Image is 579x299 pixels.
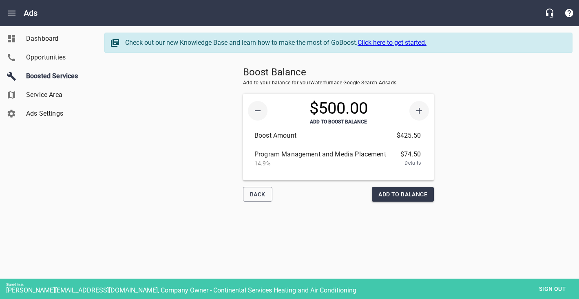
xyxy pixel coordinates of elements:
[24,7,38,20] h6: Ads
[404,160,421,166] a: Details
[243,79,434,87] span: Add to your balance for your ads.
[26,34,88,44] span: Dashboard
[254,131,409,141] span: Boost Amount
[248,99,429,119] div: $500.00
[6,283,579,286] div: Signed in as
[125,38,564,48] div: Check out our new Knowledge Base and learn how to make the most of GoBoost.
[535,284,570,294] span: Sign out
[378,189,427,200] span: Add To Balance
[26,109,88,119] span: Ads Settings
[400,149,421,159] span: $74.50
[532,281,573,297] button: Sign out
[243,187,272,202] button: Back
[26,71,88,81] span: Boosted Services
[250,189,265,200] span: Back
[397,131,421,141] span: $425.50
[254,159,409,168] p: 14.9%
[559,3,579,23] button: Support Portal
[310,80,388,86] span: Waterfurnace Google Search Ads
[248,119,429,125] div: ADD TO BOOST BALANCE
[26,90,88,100] span: Service Area
[26,53,88,62] span: Opportunities
[6,286,579,294] div: [PERSON_NAME][EMAIL_ADDRESS][DOMAIN_NAME], Company Owner - Continental Services Heating and Air C...
[2,3,22,23] button: Open drawer
[540,3,559,23] button: Live Chat
[243,66,434,79] h5: Boost Balance
[372,187,434,202] button: Add To Balance
[358,39,427,46] a: Click here to get started.
[254,149,409,159] span: Program Management and Media Placement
